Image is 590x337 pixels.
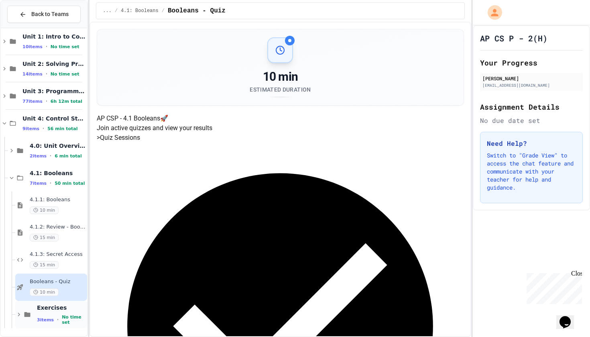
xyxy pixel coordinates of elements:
span: Unit 2: Solving Problems in Computer Science [22,60,85,67]
span: 50 min total [55,181,85,186]
div: [EMAIL_ADDRESS][DOMAIN_NAME] [482,82,580,88]
button: Back to Teams [7,6,81,23]
h1: AP CS P - 2(H) [480,33,547,44]
h3: Need Help? [487,139,576,148]
span: / [162,8,165,14]
span: 4.1: Booleans [30,170,85,177]
span: Exercises [37,304,85,311]
span: • [50,180,51,186]
p: Switch to "Grade View" to access the chat feature and communicate with your teacher for help and ... [487,151,576,192]
h2: Assignment Details [480,101,583,112]
span: 10 min [30,288,59,296]
span: • [50,153,51,159]
span: Unit 4: Control Structures [22,115,85,122]
span: • [46,43,47,50]
span: Unit 1: Intro to Computer Science [22,33,85,40]
span: 14 items [22,71,43,77]
span: 9 items [22,126,39,131]
span: • [46,98,47,104]
span: 10 min [30,206,59,214]
span: 7 items [30,181,47,186]
div: My Account [479,3,504,22]
span: Back to Teams [31,10,69,18]
h2: Your Progress [480,57,583,68]
h4: AP CSP - 4.1 Booleans 🚀 [97,114,464,123]
span: No time set [62,315,85,325]
iframe: chat widget [523,270,582,304]
span: 77 items [22,99,43,104]
span: • [57,317,59,323]
span: No time set [51,44,79,49]
span: 56 min total [47,126,77,131]
span: 4.1.3: Secret Access [30,251,85,258]
span: 6 min total [55,153,82,159]
div: Chat with us now!Close [3,3,55,51]
span: 6h 12m total [51,99,82,104]
span: ... [103,8,112,14]
span: No time set [51,71,79,77]
span: 3 items [37,317,54,323]
span: • [43,125,44,132]
h5: > Quiz Sessions [97,133,464,143]
span: 4.1.2: Review - Booleans [30,224,85,231]
span: 15 min [30,261,59,269]
span: 10 items [22,44,43,49]
p: Join active quizzes and view your results [97,123,464,133]
span: • [46,71,47,77]
span: 4.1.1: Booleans [30,196,85,203]
span: Booleans - Quiz [30,278,85,285]
span: 2 items [30,153,47,159]
div: [PERSON_NAME] [482,75,580,82]
div: 10 min [250,69,311,84]
div: No due date set [480,116,583,125]
span: 4.1: Booleans [121,8,159,14]
div: Estimated Duration [250,86,311,94]
iframe: chat widget [556,305,582,329]
span: 4.0: Unit Overview [30,142,85,149]
span: Booleans - Quiz [168,6,226,16]
span: 15 min [30,234,59,241]
span: / [115,8,118,14]
span: Unit 3: Programming with Python [22,88,85,95]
